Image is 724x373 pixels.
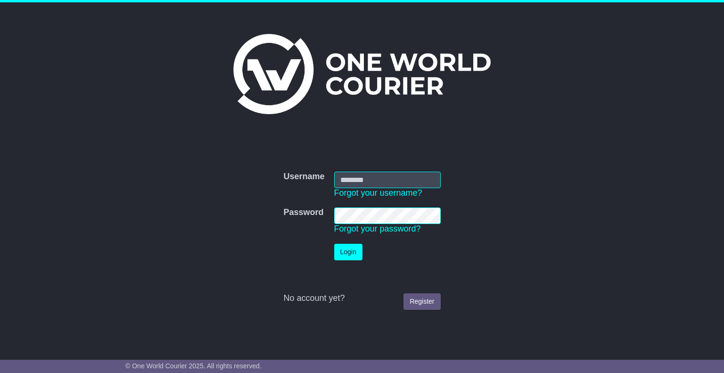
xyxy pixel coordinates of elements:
[125,362,262,370] span: © One World Courier 2025. All rights reserved.
[233,34,491,114] img: One World
[403,293,440,310] a: Register
[283,293,440,304] div: No account yet?
[334,244,362,260] button: Login
[334,224,421,233] a: Forgot your password?
[283,207,323,218] label: Password
[283,172,324,182] label: Username
[334,188,422,198] a: Forgot your username?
